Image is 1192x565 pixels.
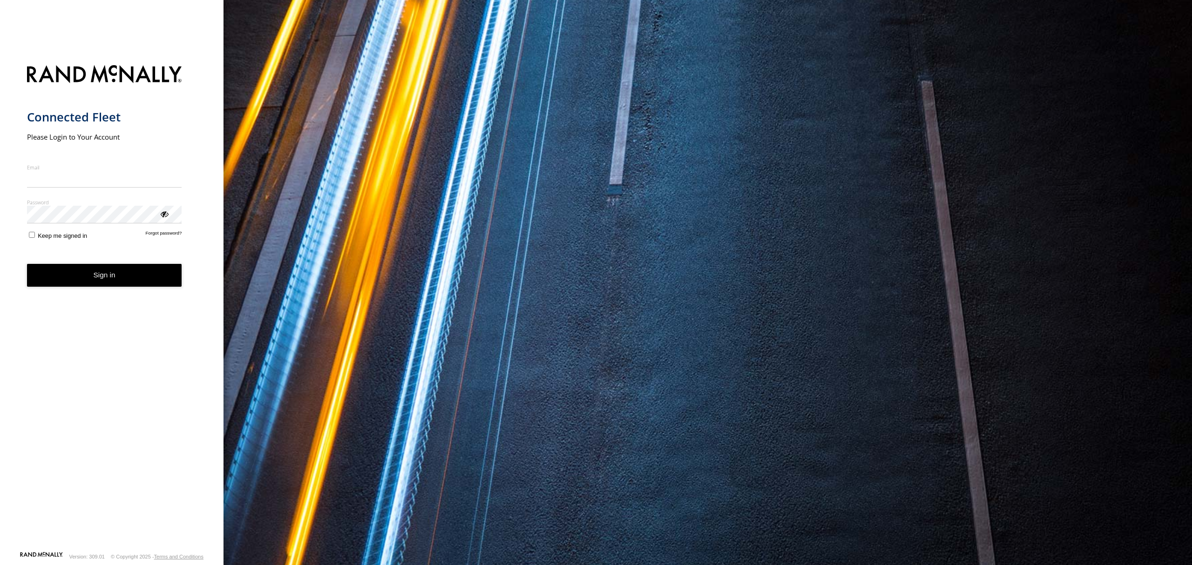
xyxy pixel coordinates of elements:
div: © Copyright 2025 - [111,554,203,559]
label: Password [27,199,182,206]
a: Terms and Conditions [154,554,203,559]
label: Email [27,164,182,171]
form: main [27,60,197,551]
h2: Please Login to Your Account [27,132,182,141]
h1: Connected Fleet [27,109,182,125]
span: Keep me signed in [38,232,87,239]
img: Rand McNally [27,63,182,87]
a: Forgot password? [146,230,182,239]
a: Visit our Website [20,552,63,561]
div: ViewPassword [159,209,169,218]
input: Keep me signed in [29,232,35,238]
button: Sign in [27,264,182,287]
div: Version: 309.01 [69,554,105,559]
